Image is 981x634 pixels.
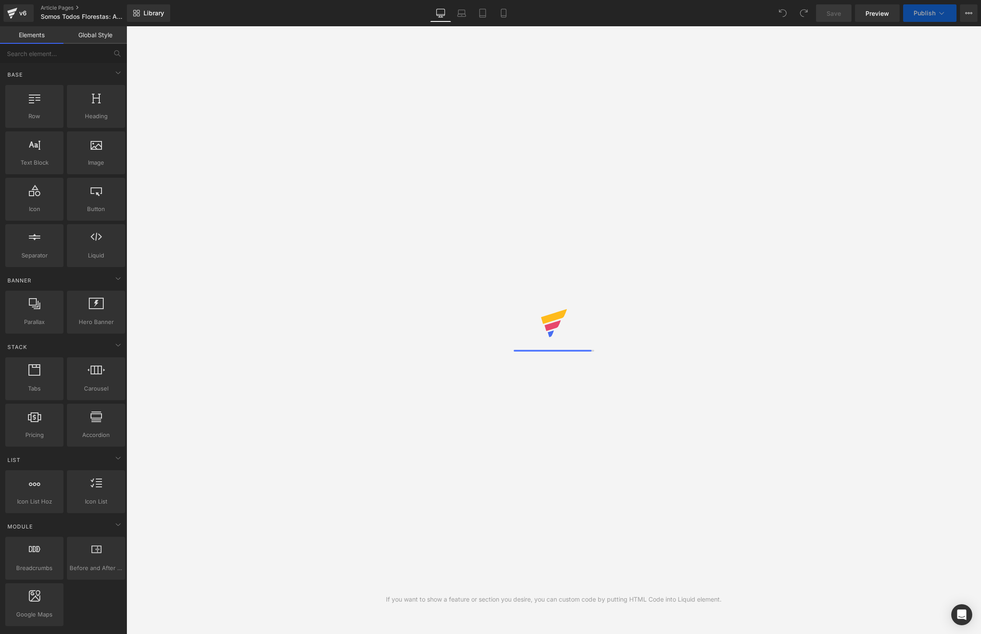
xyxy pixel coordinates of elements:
[127,4,170,22] a: New Library
[70,251,123,260] span: Liquid
[386,595,722,604] div: If you want to show a feature or section you desire, you can custom code by putting HTML Code int...
[8,564,61,573] span: Breadcrumbs
[8,251,61,260] span: Separator
[774,4,792,22] button: Undo
[70,564,123,573] span: Before and After Images
[865,9,889,18] span: Preview
[41,4,141,11] a: Article Pages
[8,204,61,214] span: Icon
[7,522,34,531] span: Module
[70,384,123,393] span: Carousel
[914,10,935,17] span: Publish
[41,13,125,20] span: Somos Todos Florestas: Ao Lado da Amazônia e de Suas Comunidades
[451,4,472,22] a: Laptop
[7,456,21,464] span: List
[144,9,164,17] span: Library
[8,610,61,619] span: Google Maps
[70,430,123,440] span: Accordion
[70,112,123,121] span: Heading
[8,317,61,327] span: Parallax
[70,158,123,167] span: Image
[70,497,123,506] span: Icon List
[827,9,841,18] span: Save
[903,4,956,22] button: Publish
[8,158,61,167] span: Text Block
[472,4,493,22] a: Tablet
[493,4,514,22] a: Mobile
[855,4,900,22] a: Preview
[430,4,451,22] a: Desktop
[7,276,32,285] span: Banner
[951,604,972,625] div: Open Intercom Messenger
[8,112,61,121] span: Row
[4,4,34,22] a: v6
[7,343,28,351] span: Stack
[70,204,123,214] span: Button
[18,7,28,19] div: v6
[795,4,813,22] button: Redo
[8,384,61,393] span: Tabs
[63,26,127,44] a: Global Style
[7,70,24,79] span: Base
[960,4,977,22] button: More
[8,497,61,506] span: Icon List Hoz
[70,317,123,327] span: Hero Banner
[8,430,61,440] span: Pricing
